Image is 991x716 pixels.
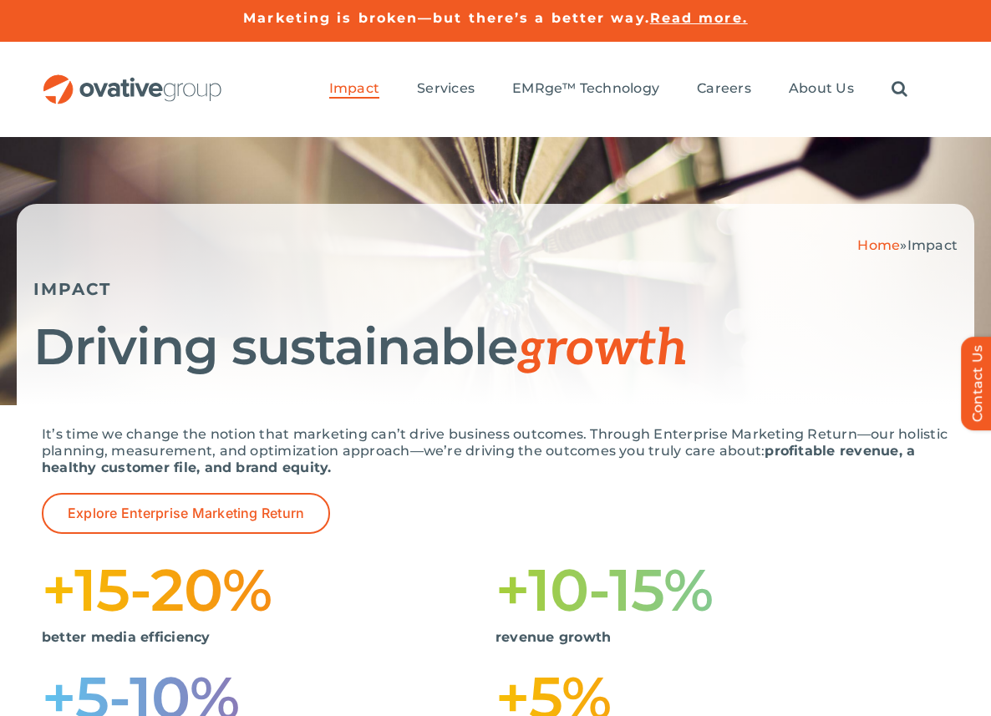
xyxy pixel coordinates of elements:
a: Careers [697,80,751,99]
a: About Us [789,80,854,99]
a: EMRge™ Technology [512,80,659,99]
a: Explore Enterprise Marketing Return [42,493,330,534]
span: Impact [907,237,958,253]
span: Impact [329,80,379,97]
a: OG_Full_horizontal_RGB [42,73,223,89]
strong: revenue growth [495,629,611,645]
span: EMRge™ Technology [512,80,659,97]
span: Careers [697,80,751,97]
h1: +10-15% [495,563,949,617]
span: growth [517,319,688,379]
a: Impact [329,80,379,99]
h1: +15-20% [42,563,495,617]
strong: profitable revenue, a healthy customer file, and brand equity. [42,443,915,475]
strong: better media efficiency [42,629,211,645]
span: Explore Enterprise Marketing Return [68,505,304,521]
span: Services [417,80,475,97]
a: Read more. [650,10,748,26]
h1: Driving sustainable [33,320,958,376]
nav: Menu [329,63,907,116]
a: Marketing is broken—but there’s a better way. [243,10,650,26]
a: Search [892,80,907,99]
h5: IMPACT [33,279,958,299]
span: » [857,237,958,253]
a: Home [857,237,900,253]
a: Services [417,80,475,99]
span: About Us [789,80,854,97]
p: It’s time we change the notion that marketing can’t drive business outcomes. Through Enterprise M... [42,426,949,476]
